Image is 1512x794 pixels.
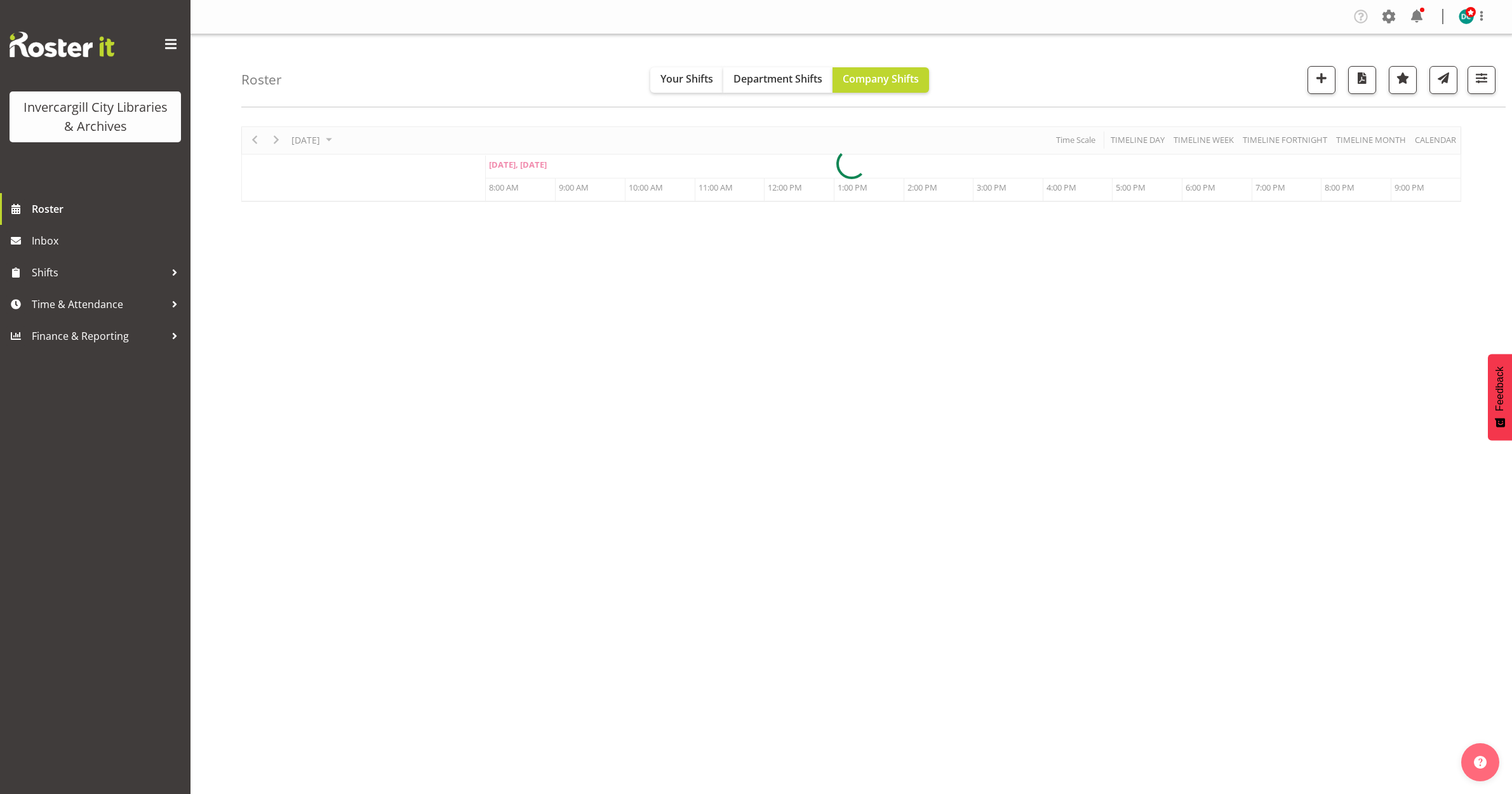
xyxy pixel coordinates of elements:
[833,67,929,93] button: Company Shifts
[32,326,165,346] span: Finance & Reporting
[660,72,713,86] span: Your Shifts
[1488,354,1512,440] button: Feedback - Show survey
[723,67,833,93] button: Department Shifts
[1429,66,1457,94] button: Send a list of all shifts for the selected filtered period to all rostered employees.
[241,72,282,87] h4: Roster
[1468,66,1495,94] button: Filter Shifts
[1348,66,1376,94] button: Download a PDF of the roster for the current day
[1459,9,1474,24] img: donald-cunningham11616.jpg
[22,98,168,136] div: Invercargill City Libraries & Archives
[32,199,184,219] span: Roster
[10,32,114,57] img: Rosterit website logo
[32,263,165,282] span: Shifts
[1308,66,1335,94] button: Add a new shift
[1389,66,1417,94] button: Highlight an important date within the roster.
[32,295,165,314] span: Time & Attendance
[843,72,919,86] span: Company Shifts
[650,67,723,93] button: Your Shifts
[733,72,822,86] span: Department Shifts
[1494,367,1506,411] span: Feedback
[1474,756,1487,769] img: help-xxl-2.png
[32,231,184,250] span: Inbox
